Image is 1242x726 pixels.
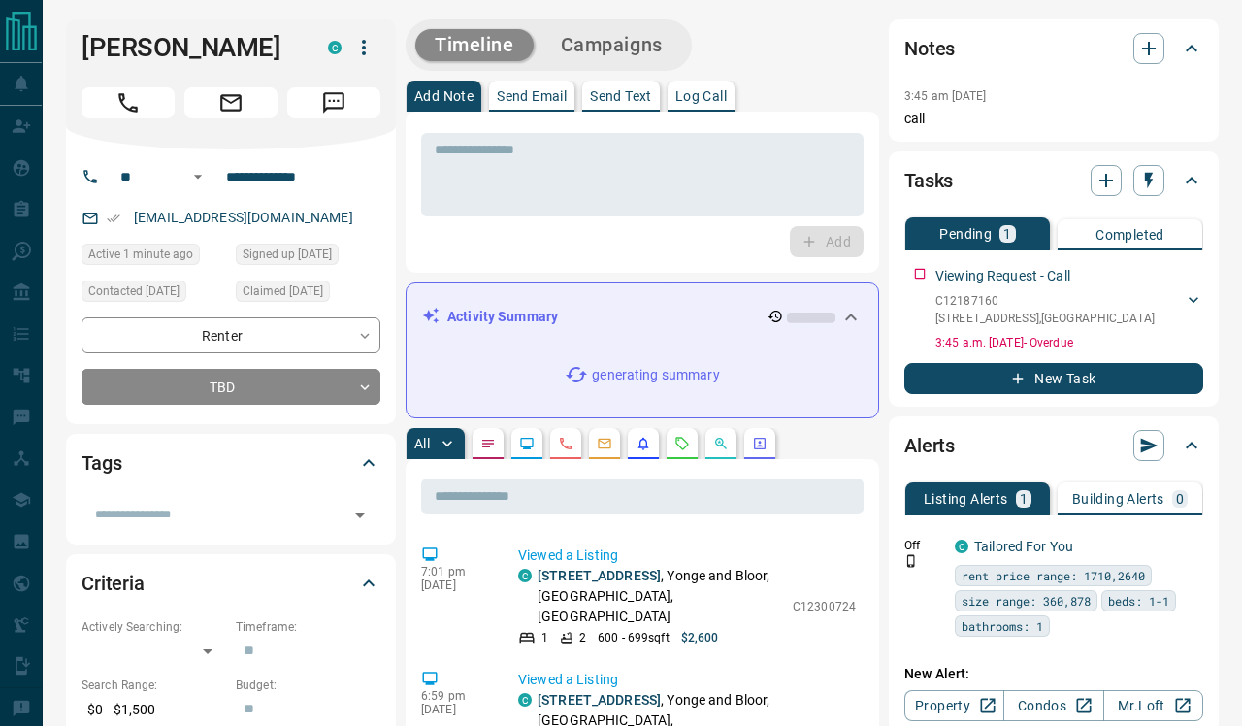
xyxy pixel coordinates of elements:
a: Tailored For You [974,539,1073,554]
a: [EMAIL_ADDRESS][DOMAIN_NAME] [134,210,353,225]
button: Open [186,165,210,188]
h2: Notes [904,33,955,64]
span: Contacted [DATE] [88,281,180,301]
p: Pending [939,227,992,241]
div: condos.ca [955,540,968,553]
svg: Listing Alerts [636,436,651,451]
svg: Agent Actions [752,436,768,451]
h2: Alerts [904,430,955,461]
span: Call [82,87,175,118]
p: Off [904,537,943,554]
button: Open [346,502,374,529]
svg: Notes [480,436,496,451]
p: Listing Alerts [924,492,1008,506]
h2: Criteria [82,568,145,599]
p: C12300724 [793,598,856,615]
svg: Lead Browsing Activity [519,436,535,451]
p: [DATE] [421,703,489,716]
span: size range: 360,878 [962,591,1091,610]
p: Timeframe: [236,618,380,636]
p: 2 [579,629,586,646]
p: C12187160 [935,292,1155,310]
p: , Yonge and Bloor, [GEOGRAPHIC_DATA], [GEOGRAPHIC_DATA] [538,566,783,627]
span: Email [184,87,278,118]
p: 6:59 pm [421,689,489,703]
p: $0 - $1,500 [82,694,226,726]
svg: Emails [597,436,612,451]
div: Mon Sep 16 2024 [236,244,380,271]
p: $2,600 [681,629,719,646]
p: Viewed a Listing [518,545,856,566]
p: 0 [1176,492,1184,506]
a: Property [904,690,1004,721]
p: 3:45 a.m. [DATE] - Overdue [935,334,1203,351]
h2: Tasks [904,165,953,196]
p: New Alert: [904,664,1203,684]
div: Renter [82,317,380,353]
svg: Email Verified [107,212,120,225]
p: 3:45 am [DATE] [904,89,987,103]
p: 1 [1020,492,1028,506]
div: condos.ca [518,569,532,582]
div: Criteria [82,560,380,607]
span: beds: 1-1 [1108,591,1169,610]
h2: Tags [82,447,121,478]
div: TBD [82,369,380,405]
span: Claimed [DATE] [243,281,323,301]
button: Timeline [415,29,534,61]
p: Building Alerts [1072,492,1164,506]
div: Mon Aug 11 2025 [236,280,380,308]
span: Message [287,87,380,118]
p: Send Email [497,89,567,103]
div: Mon Aug 18 2025 [82,244,226,271]
p: Completed [1095,228,1164,242]
p: Budget: [236,676,380,694]
p: 1 [1003,227,1011,241]
p: Viewing Request - Call [935,266,1070,286]
p: Activity Summary [447,307,558,327]
p: generating summary [592,365,719,385]
p: call [904,109,1203,129]
span: bathrooms: 1 [962,616,1043,636]
a: Mr.Loft [1103,690,1203,721]
p: [STREET_ADDRESS] , [GEOGRAPHIC_DATA] [935,310,1155,327]
p: All [414,437,430,450]
div: Alerts [904,422,1203,469]
div: Mon Aug 11 2025 [82,280,226,308]
a: [STREET_ADDRESS] [538,692,661,708]
span: Signed up [DATE] [243,245,332,264]
span: Active 1 minute ago [88,245,193,264]
p: Search Range: [82,676,226,694]
div: condos.ca [328,41,342,54]
p: Actively Searching: [82,618,226,636]
svg: Opportunities [713,436,729,451]
p: Viewed a Listing [518,670,856,690]
div: Activity Summary [422,299,863,335]
p: Send Text [590,89,652,103]
div: Notes [904,25,1203,72]
svg: Requests [674,436,690,451]
span: rent price range: 1710,2640 [962,566,1145,585]
div: Tags [82,440,380,486]
p: 600 - 699 sqft [598,629,669,646]
h1: [PERSON_NAME] [82,32,299,63]
div: C12187160[STREET_ADDRESS],[GEOGRAPHIC_DATA] [935,288,1203,331]
div: Tasks [904,157,1203,204]
div: condos.ca [518,693,532,707]
p: 7:01 pm [421,565,489,578]
p: 1 [541,629,548,646]
svg: Calls [558,436,573,451]
a: [STREET_ADDRESS] [538,568,661,583]
button: Campaigns [541,29,682,61]
svg: Push Notification Only [904,554,918,568]
p: Add Note [414,89,474,103]
button: New Task [904,363,1203,394]
p: [DATE] [421,578,489,592]
p: Log Call [675,89,727,103]
a: Condos [1003,690,1103,721]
